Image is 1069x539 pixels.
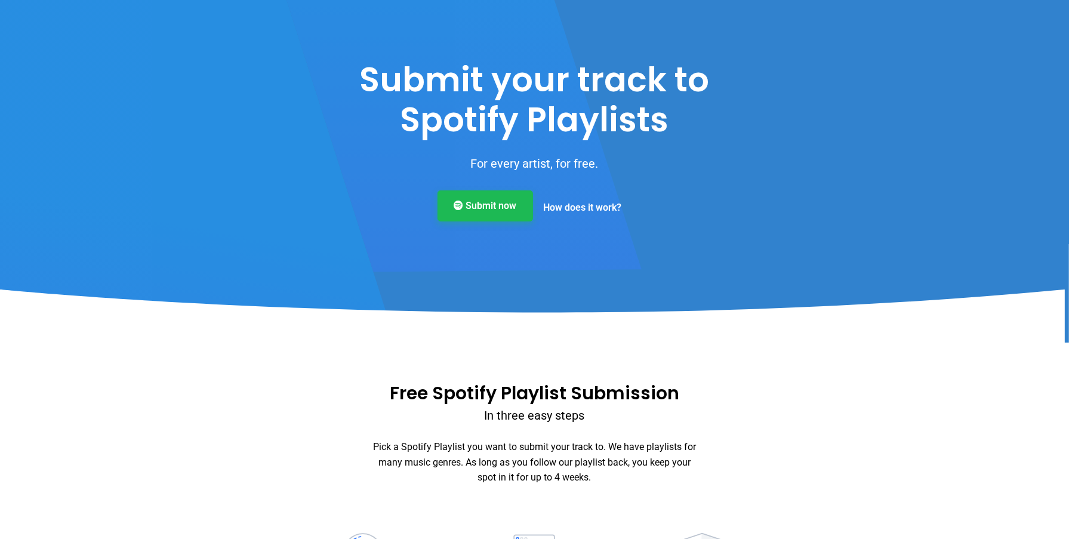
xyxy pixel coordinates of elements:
p: In three easy steps [369,406,700,425]
p: For every artist, for free. [336,154,734,173]
h1: Submit your track to Spotify Playlists [336,60,734,140]
p: Pick a Spotify Playlist you want to submit your track to. We have playlists for many music genres... [369,439,700,485]
a: How does it work? [533,192,631,223]
h2: Free Spotify Playlist Submission [369,381,700,406]
a: Submit now [438,190,533,221]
